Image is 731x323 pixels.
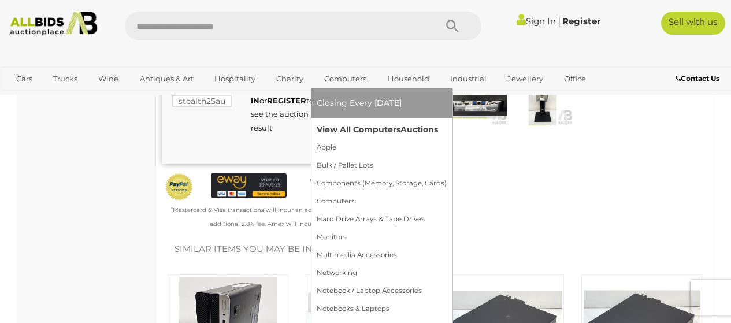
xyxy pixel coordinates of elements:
[558,14,561,27] span: |
[500,69,551,88] a: Jewellery
[9,88,47,107] a: Sports
[91,69,126,88] a: Wine
[424,12,481,40] button: Search
[251,82,314,132] span: or to see the auction result
[513,87,573,125] img: EDsys G40 Pro Intel Core I5 (9400) 2.90GHz-4.10GHz 6-Core CPU 24-Inch All-in-One Desktop
[380,69,437,88] a: Household
[443,69,494,88] a: Industrial
[165,173,194,201] img: Official PayPal Seal
[562,16,600,27] a: Register
[211,173,287,198] img: eWAY Payment Gateway
[517,16,556,27] a: Sign In
[317,69,374,88] a: Computers
[53,88,150,107] a: [GEOGRAPHIC_DATA]
[251,82,270,105] a: SIGN IN
[207,69,263,88] a: Hospitality
[5,12,102,36] img: Allbids.com.au
[661,12,725,35] a: Sell with us
[46,69,85,88] a: Trucks
[132,69,201,88] a: Antiques & Art
[269,69,311,88] a: Charity
[9,69,40,88] a: Cars
[171,206,420,227] small: Mastercard & Visa transactions will incur an additional 1.9% fee. Paypal will incur an additional...
[447,87,507,125] img: EDsys G40 Pro Intel Core I5 (9400) 2.90GHz-4.10GHz 6-Core CPU 24-Inch All-in-One Desktop
[267,96,306,105] a: REGISTER
[175,244,695,254] h2: Similar items you may be interested in
[304,173,380,203] img: PCI DSS compliant
[172,95,232,107] mark: stealth25au
[676,72,722,85] a: Contact Us
[556,69,593,88] a: Office
[676,74,719,83] b: Contact Us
